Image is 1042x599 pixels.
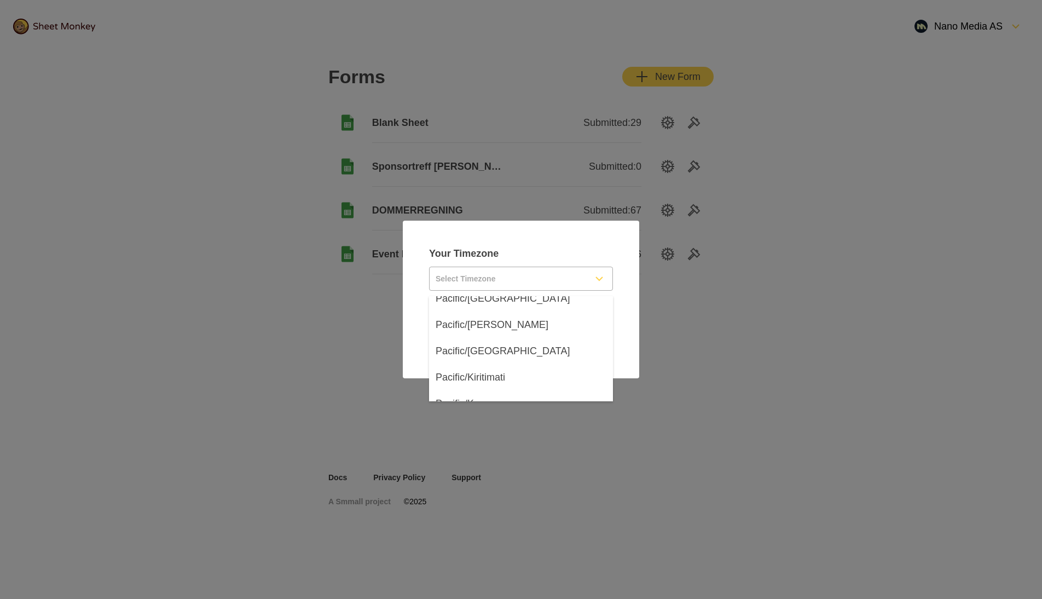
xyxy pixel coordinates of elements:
h4: Your Timezone [429,247,613,260]
span: Pacific/Kiritimati [436,371,505,384]
span: Pacific/Kosrae [436,397,499,410]
svg: FormDown [593,272,606,285]
input: Select Timezone [430,267,586,290]
button: Select Timezone [429,267,613,291]
span: Pacific/[GEOGRAPHIC_DATA] [436,292,570,305]
span: Pacific/[PERSON_NAME] [436,318,548,331]
span: Pacific/[GEOGRAPHIC_DATA] [436,344,570,358]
